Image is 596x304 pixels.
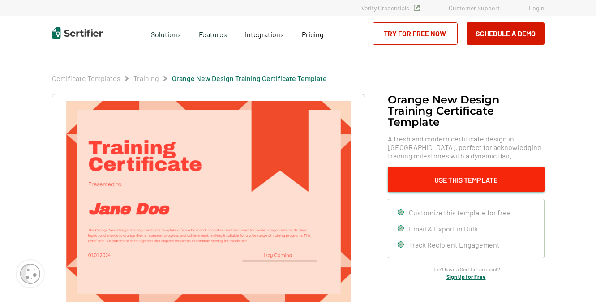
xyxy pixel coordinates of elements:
span: Solutions [151,28,181,39]
span: Customize this template for free [409,208,511,217]
span: Features [199,28,227,39]
img: Verified [414,5,420,11]
a: Training [133,74,159,82]
span: Training [133,74,159,83]
a: Verify Credentials [361,4,420,12]
span: Orange New Design Training Certificate Template [172,74,327,83]
a: Certificate Templates [52,74,120,82]
span: Email & Export in Bulk [409,224,478,233]
span: Integrations [245,30,284,39]
img: Sertifier | Digital Credentialing Platform [52,27,103,39]
span: Certificate Templates [52,74,120,83]
button: Use This Template [388,167,545,192]
iframe: Chat Widget [551,261,596,304]
a: Customer Support [449,4,500,12]
button: Schedule a Demo [467,22,545,45]
div: Breadcrumb [52,74,327,83]
img: Cookie Popup Icon [20,264,40,284]
a: Login [529,4,545,12]
span: A fresh and modern certificate design in [GEOGRAPHIC_DATA], perfect for acknowledging training mi... [388,134,545,160]
span: Track Recipient Engagement [409,240,500,249]
h1: Orange New Design Training Certificate Template [388,94,545,128]
span: Pricing [302,30,324,39]
a: Orange New Design Training Certificate Template [172,74,327,82]
span: Don’t have a Sertifier account? [432,265,500,274]
a: Pricing [302,28,324,39]
a: Sign Up for Free [446,274,486,280]
img: Orange New Design Training Certificate Template [66,101,351,302]
a: Integrations [245,28,284,39]
a: Try for Free Now [373,22,458,45]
